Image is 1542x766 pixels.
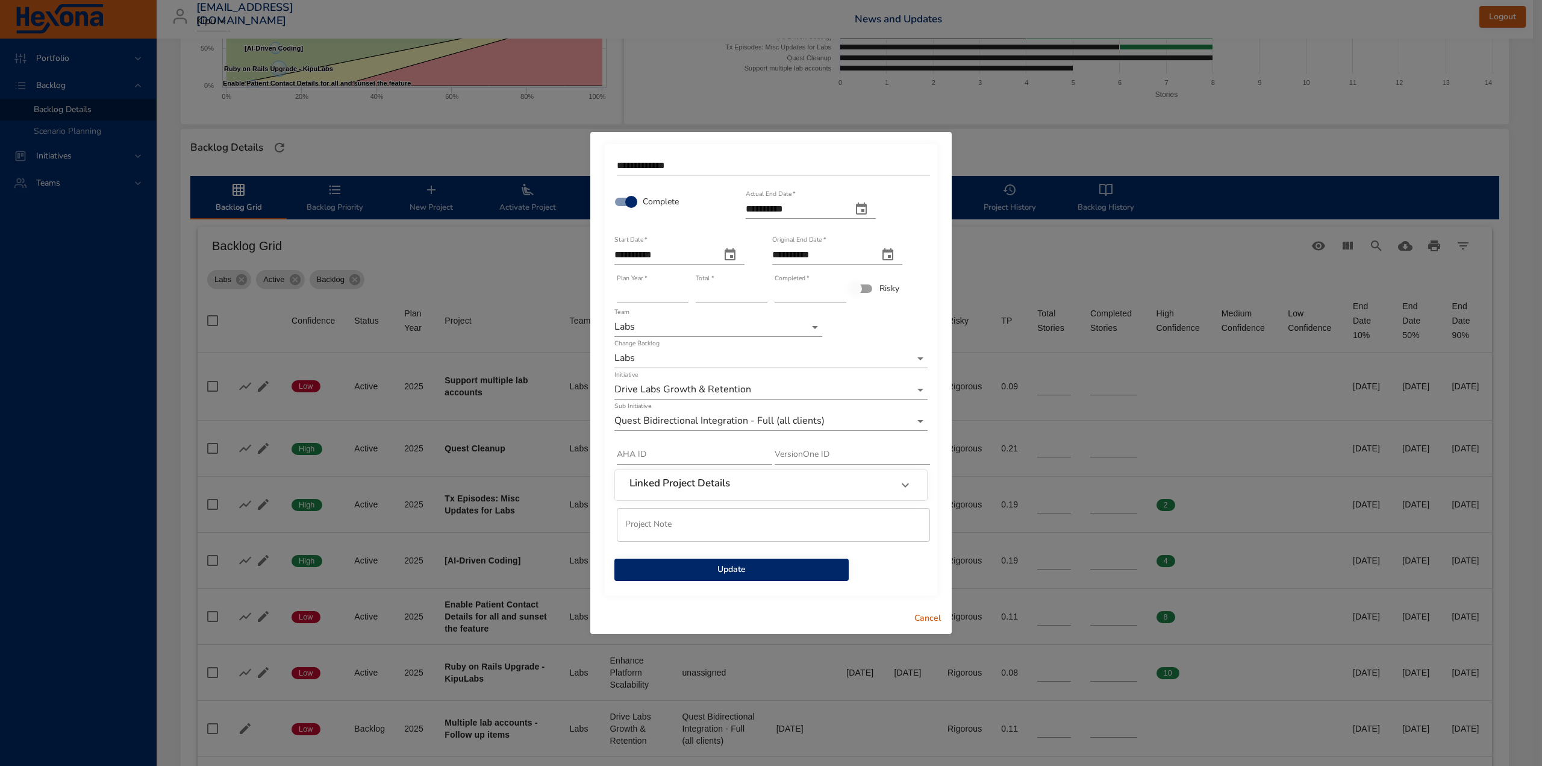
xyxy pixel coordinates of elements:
label: Completed [775,275,810,281]
label: Initiative [614,371,638,378]
span: Risky [879,282,899,295]
button: start date [716,240,744,269]
button: original end date [873,240,902,269]
div: Drive Labs Growth & Retention [614,380,928,400]
div: Quest Bidirectional Integration - Full (all clients) [614,412,928,431]
label: Sub Initiative [614,403,651,409]
label: Total [696,275,714,281]
label: Start Date [614,236,648,243]
label: Original End Date [772,236,826,243]
div: Labs [614,349,928,368]
label: Actual End Date [746,190,796,197]
label: Plan Year [617,275,647,281]
button: Cancel [908,607,947,630]
span: Complete [643,195,679,208]
div: Labs [614,318,822,337]
button: Update [614,559,849,581]
h6: Linked Project Details [629,477,730,489]
span: Update [624,562,839,577]
button: actual end date [847,195,876,224]
span: Cancel [913,611,942,626]
label: Team [614,309,629,315]
label: Change Backlog [614,340,660,347]
div: Linked Project Details [615,470,927,500]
